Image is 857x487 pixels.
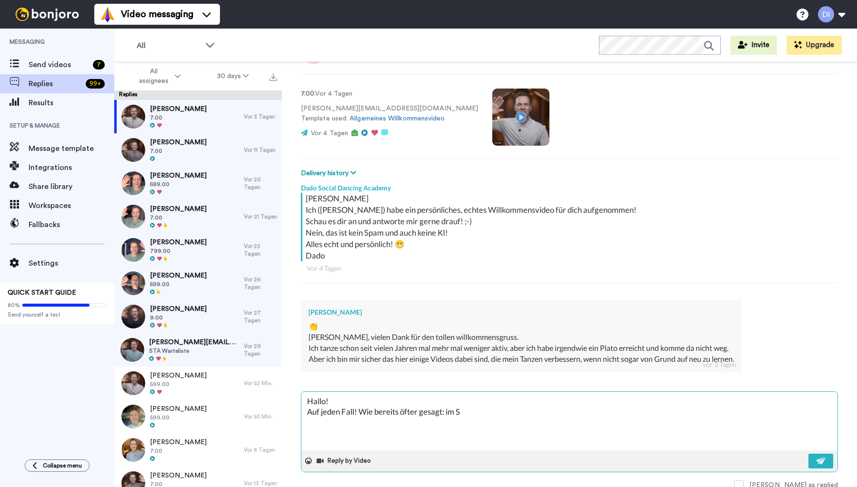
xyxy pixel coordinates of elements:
[309,321,734,332] div: 👏
[244,379,277,387] div: Vor 52 Min.
[150,271,207,280] span: [PERSON_NAME]
[301,89,478,99] p: : Vor 4 Tagen
[309,308,734,317] div: [PERSON_NAME]
[29,162,114,173] span: Integrations
[316,454,374,468] button: Reply by Video
[150,238,207,247] span: [PERSON_NAME]
[121,105,145,129] img: a7591b33-1ebb-4d3b-8ac9-49cb196cb1bf-thumb.jpg
[43,462,82,469] span: Collapse menu
[114,400,282,433] a: [PERSON_NAME]599.00Vor 53 Min.
[301,168,359,179] button: Delivery history
[150,380,207,388] span: 599.00
[8,311,107,318] span: Send yourself a test
[114,100,282,133] a: [PERSON_NAME]7.00Vor 3 Tagen
[121,8,193,21] span: Video messaging
[269,73,277,81] img: export.svg
[244,113,277,120] div: Vor 3 Tagen
[816,457,827,465] img: send-white.svg
[150,414,207,421] span: 599.00
[150,371,207,380] span: [PERSON_NAME]
[349,115,445,122] a: Allgemeines Willkommensvideo
[244,342,277,358] div: Vor 29 Tagen
[150,180,207,188] span: 599.00
[121,171,145,195] img: ec042a3b-4def-4cc7-9935-8893932f6e17-thumb.jpg
[29,200,114,211] span: Workspaces
[244,276,277,291] div: Vor 26 Tagen
[244,413,277,420] div: Vor 53 Min.
[121,271,145,295] img: 0a5e0ed5-4776-469c-8ea4-968e8eb3817a-thumb.jpg
[244,309,277,324] div: Vor 27 Tagen
[116,63,199,89] button: All assignees
[309,332,734,365] div: [PERSON_NAME], vielen Dank für den tollen willkommensgruss. Ich tanze schon seit vielen Jahren ma...
[244,242,277,258] div: Vor 22 Tagen
[114,367,282,400] a: [PERSON_NAME]599.00Vor 52 Min.
[114,200,282,233] a: [PERSON_NAME]7.00Vor 21 Tagen
[114,133,282,167] a: [PERSON_NAME]7.00Vor 11 Tagen
[8,289,76,296] span: QUICK START GUIDE
[307,264,832,273] div: Vor 4 Tagen
[149,347,239,355] span: STA Warteliste
[150,447,207,455] span: 7.00
[93,60,105,70] div: 7
[100,7,115,22] img: vm-color.svg
[150,214,207,221] span: 7.00
[703,360,736,369] div: vor 3 Tagen
[114,267,282,300] a: [PERSON_NAME]599.00Vor 26 Tagen
[137,40,200,51] span: All
[114,433,282,467] a: [PERSON_NAME]7.00Vor 8 Tagen
[25,459,90,472] button: Collapse menu
[730,36,777,55] button: Invite
[244,176,277,191] div: Vor 20 Tagen
[150,471,207,480] span: [PERSON_NAME]
[306,193,836,261] div: [PERSON_NAME] Ich ([PERSON_NAME]) habe ein persönliches, echtes Willkommensvideo für dich aufgeno...
[29,59,89,70] span: Send videos
[301,90,314,97] strong: 7.00
[267,69,280,83] button: Export all results that match these filters now.
[29,181,114,192] span: Share library
[114,167,282,200] a: [PERSON_NAME]599.00Vor 20 Tagen
[301,392,837,450] textarea: Hallo! Auf jeden Fall! Wie bereits öfter gesagt: im S
[121,238,145,262] img: 68d342a0-2cfb-471d-b5b0-5f61eb65d094-thumb.jpg
[121,405,145,428] img: 4533eff1-f3c9-41a5-8f6f-2fd0f7eb24b1-thumb.jpg
[29,97,114,109] span: Results
[150,114,207,121] span: 7.00
[86,79,105,89] div: 99 +
[29,143,114,154] span: Message template
[121,138,145,162] img: 56175071-5eb8-4371-bf93-649e4ae4b4c9-thumb.jpg
[150,437,207,447] span: [PERSON_NAME]
[301,179,838,193] div: Dado Social Dancing Academy
[244,479,277,487] div: Vor 13 Tagen
[787,36,842,55] button: Upgrade
[150,171,207,180] span: [PERSON_NAME]
[121,205,145,229] img: 2632ebcd-79e5-4346-b4fa-be28507fd535-thumb.jpg
[29,78,82,89] span: Replies
[150,304,207,314] span: [PERSON_NAME]
[120,338,144,362] img: 45fe858f-5d18-4f6d-b6bf-f11ae9e880e8-thumb.jpg
[114,333,282,367] a: [PERSON_NAME][EMAIL_ADDRESS][DOMAIN_NAME]STA WartelisteVor 29 Tagen
[301,104,478,124] p: [PERSON_NAME][EMAIL_ADDRESS][DOMAIN_NAME] Template used:
[11,8,83,21] img: bj-logo-header-white.svg
[150,138,207,147] span: [PERSON_NAME]
[150,147,207,155] span: 7.00
[121,438,145,462] img: 8a9687da-bf7e-40ad-bc49-20c0a78e9d6f-thumb.jpg
[244,146,277,154] div: Vor 11 Tagen
[150,204,207,214] span: [PERSON_NAME]
[150,247,207,255] span: 799.00
[8,301,20,309] span: 80%
[114,300,282,333] a: [PERSON_NAME]9.00Vor 27 Tagen
[311,130,348,137] span: Vor 4 Tagen
[150,104,207,114] span: [PERSON_NAME]
[121,305,145,328] img: 586380fa-fbde-4cf4-b596-f9c64f3fbadd-thumb.jpg
[114,233,282,267] a: [PERSON_NAME]799.00Vor 22 Tagen
[150,314,207,321] span: 9.00
[29,258,114,269] span: Settings
[244,446,277,454] div: Vor 8 Tagen
[121,371,145,395] img: 2d5f2616-f86c-48fa-9a7c-d5d7943e6817-thumb.jpg
[199,68,267,85] button: 30 days
[244,213,277,220] div: Vor 21 Tagen
[134,67,173,86] span: All assignees
[149,338,239,347] span: [PERSON_NAME][EMAIL_ADDRESS][DOMAIN_NAME]
[114,90,282,100] div: Replies
[29,219,114,230] span: Fallbacks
